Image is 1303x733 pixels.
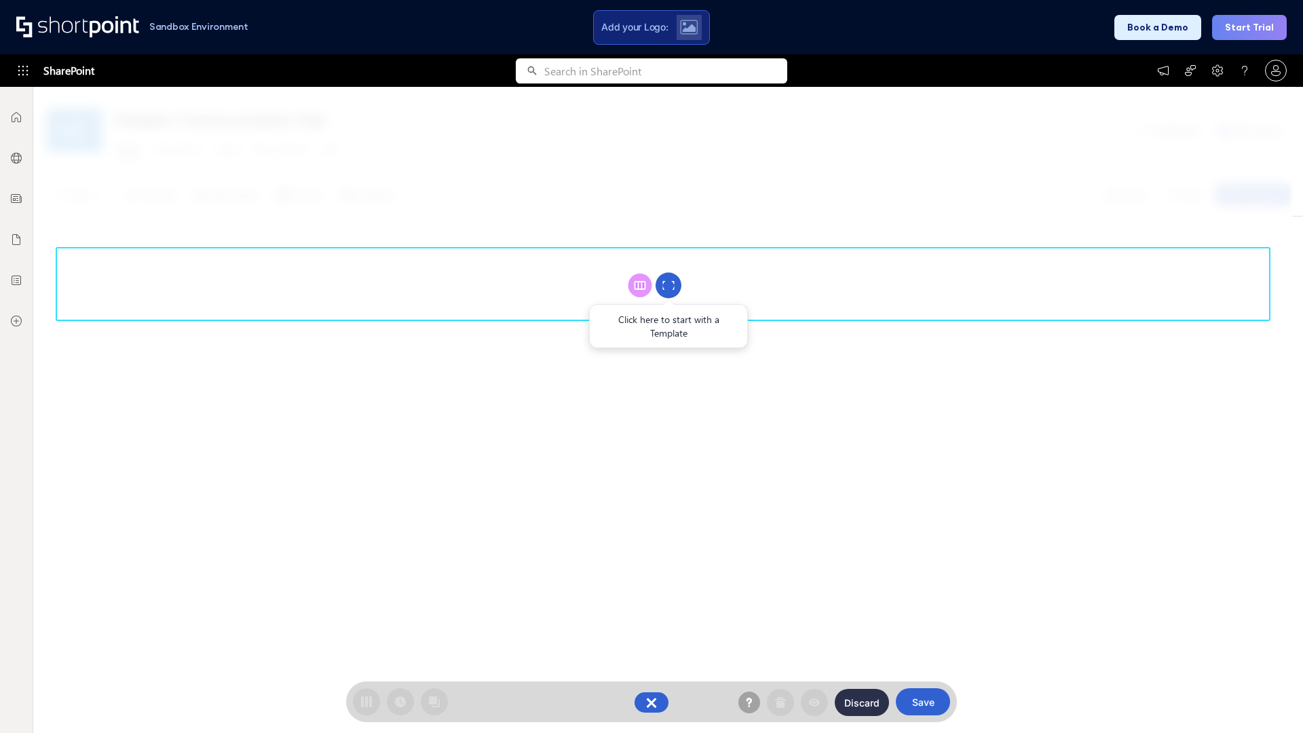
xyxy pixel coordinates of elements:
[149,23,248,31] h1: Sandbox Environment
[601,21,668,33] span: Add your Logo:
[1114,15,1201,40] button: Book a Demo
[1235,668,1303,733] iframe: Chat Widget
[544,58,787,83] input: Search in SharePoint
[896,688,950,715] button: Save
[1212,15,1287,40] button: Start Trial
[680,20,698,35] img: Upload logo
[835,689,889,716] button: Discard
[43,54,94,87] span: SharePoint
